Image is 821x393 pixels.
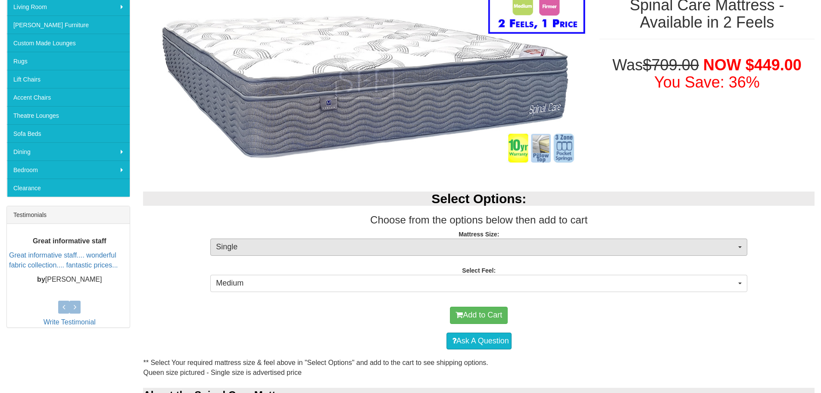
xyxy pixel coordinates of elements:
[9,252,118,269] a: Great informative staff.... wonderful fabric collection.... fantastic prices...
[703,56,802,74] span: NOW $449.00
[7,70,130,88] a: Lift Chairs
[7,179,130,197] a: Clearance
[210,275,747,292] button: Medium
[216,278,736,289] span: Medium
[143,214,815,226] h3: Choose from the options below then add to cart
[654,73,760,91] font: You Save: 36%
[216,242,736,253] span: Single
[9,275,130,285] p: [PERSON_NAME]
[7,142,130,160] a: Dining
[7,124,130,142] a: Sofa Beds
[210,239,747,256] button: Single
[431,192,526,206] b: Select Options:
[7,34,130,52] a: Custom Made Lounges
[643,56,699,74] del: $709.00
[37,276,45,283] b: by
[7,106,130,124] a: Theatre Lounges
[44,318,96,326] a: Write Testimonial
[33,238,106,245] b: Great informative staff
[7,52,130,70] a: Rugs
[446,333,512,350] a: Ask A Question
[7,160,130,179] a: Bedroom
[450,307,508,324] button: Add to Cart
[7,16,130,34] a: [PERSON_NAME] Furniture
[599,57,815,91] h1: Was
[7,206,130,224] div: Testimonials
[7,88,130,106] a: Accent Chairs
[462,267,496,274] strong: Select Feel:
[459,231,499,238] strong: Mattress Size:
